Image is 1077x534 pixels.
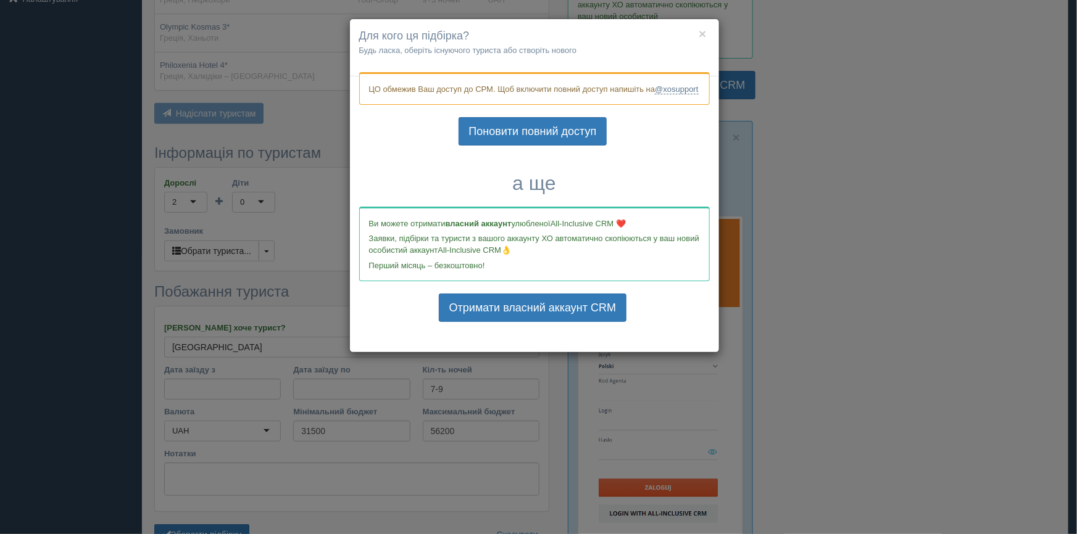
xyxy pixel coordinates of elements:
p: Ви можете отримати улюбленої [369,218,700,229]
span: All-Inclusive CRM👌 [438,245,512,255]
h3: а ще [359,173,710,194]
button: × [699,27,706,40]
a: Поновити повний доступ [459,117,607,146]
b: власний аккаунт [446,219,512,228]
a: Отримати власний аккаунт CRM [439,294,626,322]
div: ЦО обмежив Ваш доступ до СРМ. Щоб включити повний доступ напишіть на [359,72,710,105]
a: @xosupport [655,84,698,94]
p: Заявки, підбірки та туристи з вашого аккаунту ХО автоматично скопіюються у ваш новий особистий ак... [369,232,700,256]
p: Перший місяць – безкоштовно! [369,260,700,271]
p: Будь ласка, оберіть існуючого туриста або створіть нового [359,44,710,56]
span: All-Inclusive CRM ❤️ [551,219,626,228]
h4: Для кого ця підбірка? [359,28,710,44]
